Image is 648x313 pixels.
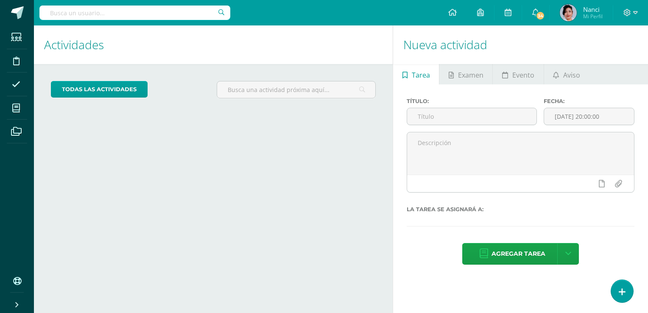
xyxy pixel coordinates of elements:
a: Aviso [544,64,589,84]
a: Tarea [393,64,439,84]
input: Busca una actividad próxima aquí... [217,81,375,98]
span: Agregar tarea [492,243,545,264]
span: 34 [536,11,545,20]
label: Fecha: [544,98,634,104]
span: Mi Perfil [583,13,603,20]
h1: Actividades [44,25,383,64]
h1: Nueva actividad [403,25,638,64]
span: Nanci [583,5,603,14]
input: Fecha de entrega [544,108,634,125]
img: df771cb2c248fc4d80dbd42dee062b28.png [560,4,577,21]
span: Aviso [563,65,580,85]
label: La tarea se asignará a: [407,206,634,212]
a: todas las Actividades [51,81,148,98]
span: Evento [512,65,534,85]
span: Tarea [412,65,430,85]
label: Título: [407,98,537,104]
a: Examen [439,64,492,84]
input: Busca un usuario... [39,6,230,20]
input: Título [407,108,536,125]
a: Evento [493,64,543,84]
span: Examen [458,65,483,85]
